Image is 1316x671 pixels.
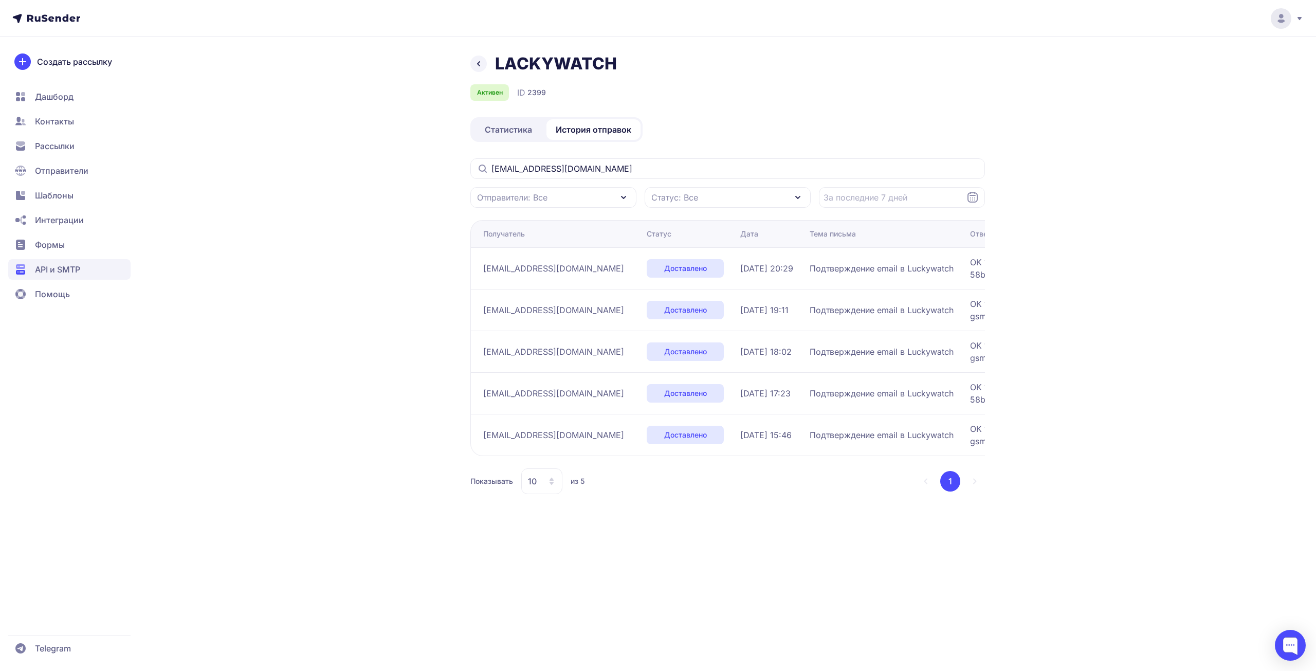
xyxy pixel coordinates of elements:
span: [DATE] 18:02 [740,346,792,358]
span: Формы [35,239,65,251]
span: OK 1759594278 38308e7fff4ca-373ba4bbbc7si19450621fa.394 - gsmtp [970,298,1227,322]
div: Дата [740,229,758,239]
span: [DATE] 17:23 [740,387,791,400]
span: [EMAIL_ADDRESS][DOMAIN_NAME] [483,262,624,275]
span: Статус: Все [651,191,698,204]
span: [EMAIL_ADDRESS][DOMAIN_NAME] [483,346,624,358]
span: Telegram [35,642,71,655]
span: Статистика [485,123,532,136]
span: Показывать [470,476,513,486]
span: 2399 [527,87,546,98]
span: Доставлено [664,388,707,398]
a: Telegram [8,638,131,659]
a: Статистика [472,119,544,140]
span: API и SMTP [35,263,80,276]
span: [DATE] 19:11 [740,304,789,316]
div: Статус [647,229,671,239]
span: Создать рассылку [37,56,112,68]
span: Доставлено [664,347,707,357]
span: Дашборд [35,90,74,103]
span: [EMAIL_ADDRESS][DOMAIN_NAME] [483,429,624,441]
div: Тема письма [810,229,856,239]
span: [DATE] 20:29 [740,262,793,275]
span: OK 1759590172 38308e7fff4ca-373ba4fc15fsi19061311fa.519 - gsmtp [970,339,1227,364]
span: Подтверждение email в Luckywatch [810,304,954,316]
span: Рассылки [35,140,75,152]
span: 10 [528,475,537,487]
span: из 5 [571,476,584,486]
span: История отправок [556,123,631,136]
span: Доставлено [664,430,707,440]
div: ID [517,86,546,99]
h1: LACKYWATCH [495,53,617,74]
span: OK 1759581975 38308e7fff4ca-373ba4f9260si18830021fa.468 - gsmtp [970,423,1227,447]
span: Интеграции [35,214,84,226]
span: Шаблоны [35,189,74,202]
span: Доставлено [664,305,707,315]
span: Отправители: Все [477,191,547,204]
span: Доставлено [664,263,707,274]
a: История отправок [546,119,641,140]
input: Поиск [470,158,985,179]
span: OK 1759587811 2adb3069b0e04-58b012a9ee4si2095447e87.582 - gsmtp [970,381,1227,406]
span: Активен [477,88,503,97]
span: Контакты [35,115,74,128]
span: Подтверждение email в Luckywatch [810,346,954,358]
span: Отправители [35,165,88,177]
span: [DATE] 15:46 [740,429,792,441]
span: Подтверждение email в Luckywatch [810,429,954,441]
span: [EMAIL_ADDRESS][DOMAIN_NAME] [483,387,624,400]
span: Подтверждение email в Luckywatch [810,262,954,275]
span: Помощь [35,288,70,300]
button: 1 [940,471,960,492]
div: Получатель [483,229,525,239]
div: Ответ SMTP [970,229,1014,239]
span: OK 1759598989 2adb3069b0e04-58b011a4468si2190082e87.444 - gsmtp [970,256,1227,281]
span: [EMAIL_ADDRESS][DOMAIN_NAME] [483,304,624,316]
span: Подтверждение email в Luckywatch [810,387,954,400]
input: Datepicker input [819,187,985,208]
